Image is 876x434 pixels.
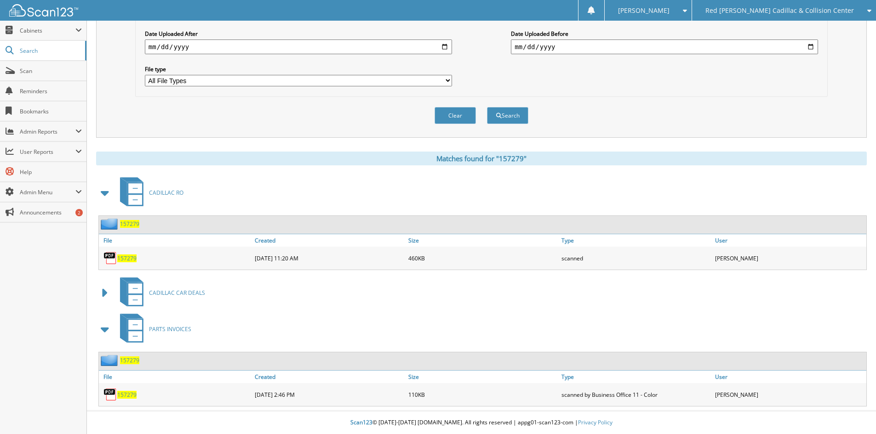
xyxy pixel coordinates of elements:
span: Announcements [20,209,82,216]
div: [PERSON_NAME] [713,249,866,267]
span: Bookmarks [20,107,82,115]
a: Type [559,234,713,247]
span: Scan [20,67,82,75]
button: Clear [435,107,476,124]
a: 157279 [117,254,137,262]
a: CADILLAC RO [115,175,183,211]
span: CADILLAC RO [149,189,183,197]
a: PARTS INVOICES [115,311,191,347]
a: 157279 [120,356,139,364]
input: end [511,39,818,54]
a: Size [406,234,560,247]
label: Date Uploaded After [145,30,452,38]
span: [PERSON_NAME] [618,8,670,13]
img: PDF.png [103,251,117,265]
div: © [DATE]-[DATE] [DOMAIN_NAME]. All rights reserved | appg01-scan123-com | [87,411,876,434]
a: Type [559,371,713,383]
label: File type [145,65,452,73]
span: Reminders [20,87,82,95]
a: File [99,234,252,247]
a: 157279 [120,220,139,228]
span: Scan123 [350,418,372,426]
span: Red [PERSON_NAME] Cadillac & Collision Center [705,8,854,13]
img: folder2.png [101,355,120,366]
a: File [99,371,252,383]
a: Size [406,371,560,383]
img: folder2.png [101,218,120,230]
iframe: Chat Widget [830,390,876,434]
span: Search [20,47,80,55]
span: Help [20,168,82,176]
a: User [713,371,866,383]
span: Cabinets [20,27,75,34]
label: Date Uploaded Before [511,30,818,38]
div: [PERSON_NAME] [713,385,866,404]
a: Created [252,371,406,383]
div: Matches found for "157279" [96,152,867,165]
img: PDF.png [103,388,117,401]
div: 2 [75,209,83,216]
div: 460KB [406,249,560,267]
span: PARTS INVOICES [149,325,191,333]
a: CADILLAC CAR DEALS [115,275,205,311]
div: [DATE] 11:20 AM [252,249,406,267]
span: User Reports [20,148,75,156]
div: scanned by Business Office 11 - Color [559,385,713,404]
span: Admin Reports [20,128,75,135]
a: User [713,234,866,247]
button: Search [487,107,528,124]
a: Created [252,234,406,247]
div: scanned [559,249,713,267]
a: Privacy Policy [578,418,613,426]
a: 157279 [117,391,137,399]
div: [DATE] 2:46 PM [252,385,406,404]
span: CADILLAC CAR DEALS [149,289,205,297]
span: Admin Menu [20,188,75,196]
div: 110KB [406,385,560,404]
input: start [145,39,452,54]
img: scan123-logo-white.svg [9,4,78,17]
